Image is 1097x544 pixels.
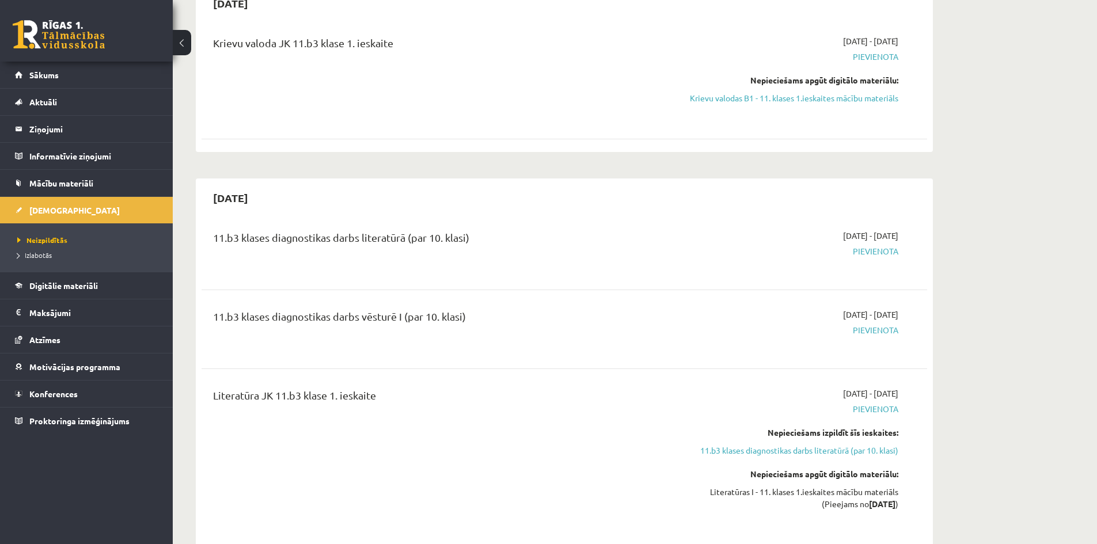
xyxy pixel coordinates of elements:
[681,92,898,104] a: Krievu valodas B1 - 11. klases 1.ieskaites mācību materiāls
[15,299,158,326] a: Maksājumi
[29,97,57,107] span: Aktuāli
[15,408,158,434] a: Proktoringa izmēģinājums
[15,62,158,88] a: Sākums
[15,353,158,380] a: Motivācijas programma
[17,235,161,245] a: Neizpildītās
[681,468,898,480] div: Nepieciešams apgūt digitālo materiālu:
[681,324,898,336] span: Pievienota
[843,230,898,242] span: [DATE] - [DATE]
[29,205,120,215] span: [DEMOGRAPHIC_DATA]
[213,309,664,330] div: 11.b3 klases diagnostikas darbs vēsturē I (par 10. klasi)
[15,89,158,115] a: Aktuāli
[213,230,664,251] div: 11.b3 klases diagnostikas darbs literatūrā (par 10. klasi)
[15,116,158,142] a: Ziņojumi
[15,272,158,299] a: Digitālie materiāli
[29,389,78,399] span: Konferences
[843,309,898,321] span: [DATE] - [DATE]
[29,334,60,345] span: Atzīmes
[843,35,898,47] span: [DATE] - [DATE]
[213,387,664,409] div: Literatūra JK 11.b3 klase 1. ieskaite
[15,197,158,223] a: [DEMOGRAPHIC_DATA]
[202,184,260,211] h2: [DATE]
[681,403,898,415] span: Pievienota
[29,280,98,291] span: Digitālie materiāli
[15,326,158,353] a: Atzīmes
[213,35,664,56] div: Krievu valoda JK 11.b3 klase 1. ieskaite
[29,143,158,169] legend: Informatīvie ziņojumi
[681,245,898,257] span: Pievienota
[681,51,898,63] span: Pievienota
[681,444,898,456] a: 11.b3 klases diagnostikas darbs literatūrā (par 10. klasi)
[29,362,120,372] span: Motivācijas programma
[17,250,52,260] span: Izlabotās
[29,178,93,188] span: Mācību materiāli
[29,299,158,326] legend: Maksājumi
[13,20,105,49] a: Rīgas 1. Tālmācības vidusskola
[15,170,158,196] a: Mācību materiāli
[15,143,158,169] a: Informatīvie ziņojumi
[17,250,161,260] a: Izlabotās
[15,381,158,407] a: Konferences
[869,499,895,509] strong: [DATE]
[29,70,59,80] span: Sākums
[29,416,130,426] span: Proktoringa izmēģinājums
[29,116,158,142] legend: Ziņojumi
[681,486,898,510] div: Literatūras I - 11. klases 1.ieskaites mācību materiāls (Pieejams no )
[681,74,898,86] div: Nepieciešams apgūt digitālo materiālu:
[17,235,67,245] span: Neizpildītās
[843,387,898,400] span: [DATE] - [DATE]
[681,427,898,439] div: Nepieciešams izpildīt šīs ieskaites:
